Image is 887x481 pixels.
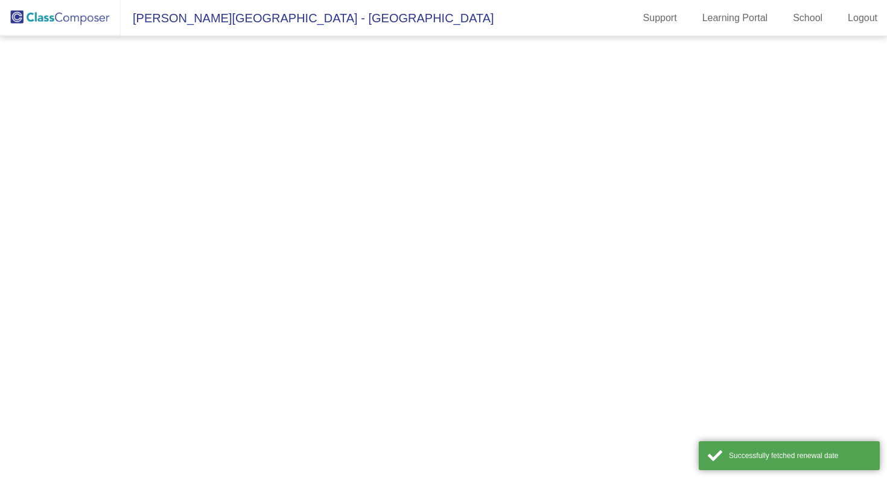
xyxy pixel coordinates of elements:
[693,8,778,28] a: Learning Portal
[783,8,832,28] a: School
[729,450,871,461] div: Successfully fetched renewal date
[838,8,887,28] a: Logout
[634,8,687,28] a: Support
[121,8,494,28] span: [PERSON_NAME][GEOGRAPHIC_DATA] - [GEOGRAPHIC_DATA]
